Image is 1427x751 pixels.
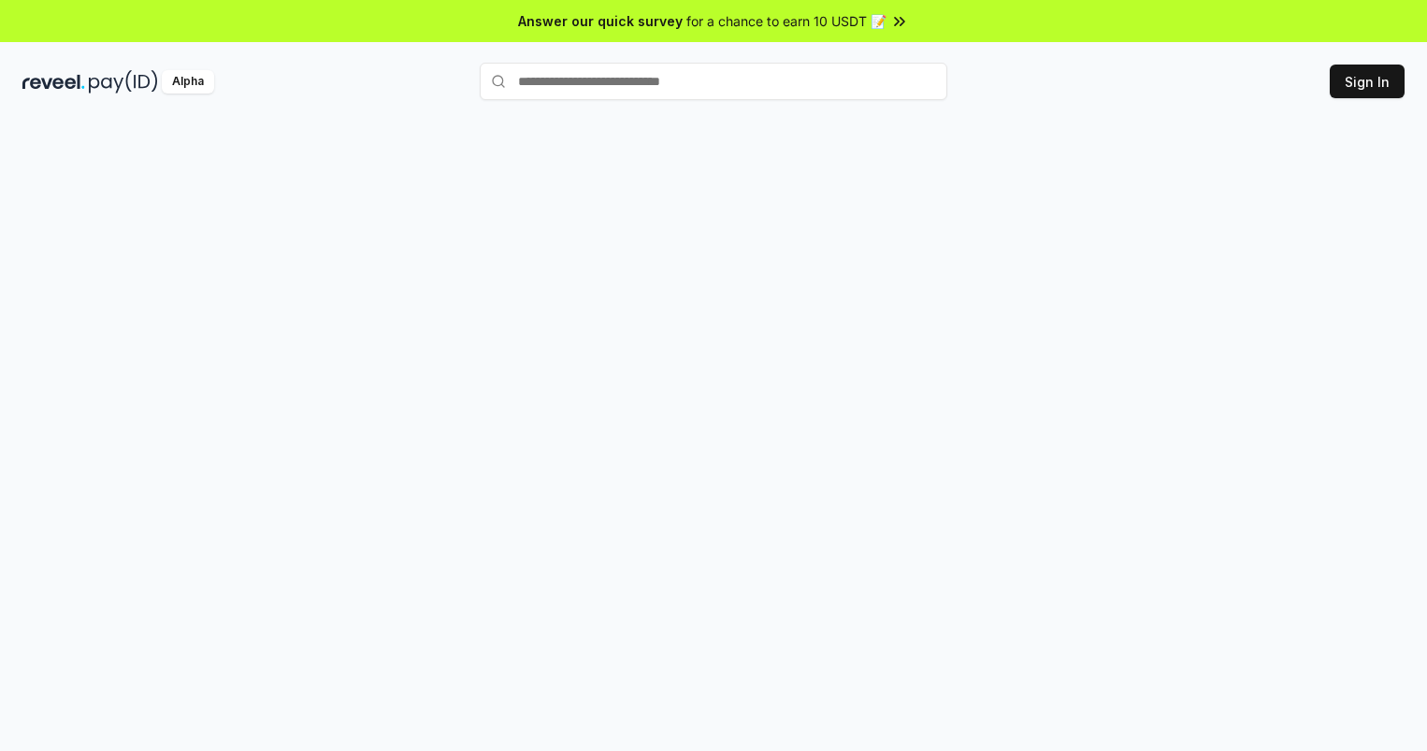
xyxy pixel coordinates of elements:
img: reveel_dark [22,70,85,94]
span: for a chance to earn 10 USDT 📝 [686,11,886,31]
button: Sign In [1330,65,1405,98]
div: Alpha [162,70,214,94]
span: Answer our quick survey [518,11,683,31]
img: pay_id [89,70,158,94]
